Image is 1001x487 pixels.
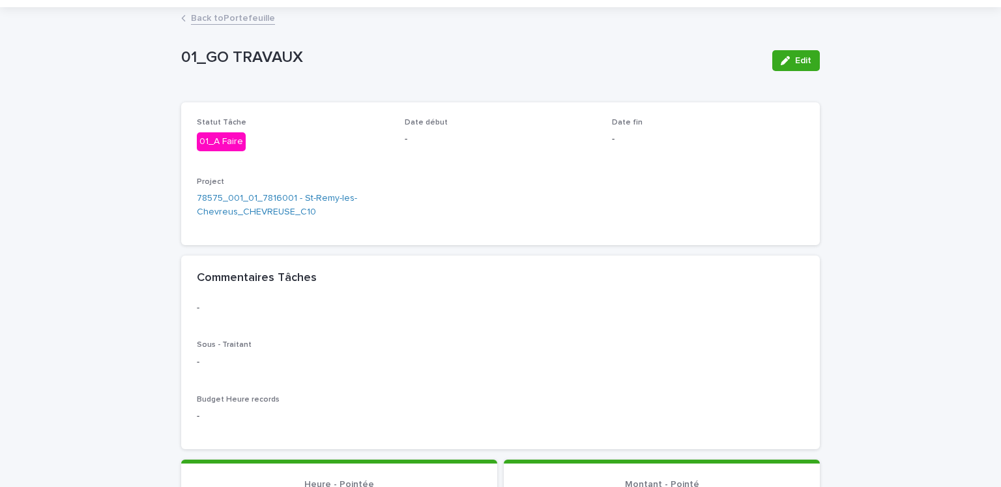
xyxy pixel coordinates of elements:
[197,192,389,219] a: 78575_001_01_7816001 - St-Remy-les-Chevreus_CHEVREUSE_C10
[197,355,804,369] p: -
[197,301,804,315] p: -
[197,132,246,151] div: 01_A Faire
[772,50,820,71] button: Edit
[405,132,597,146] p: -
[405,119,448,126] span: Date début
[181,48,762,67] p: 01_GO TRAVAUX
[197,178,224,186] span: Project
[197,341,252,349] span: Sous - Traitant
[197,271,317,286] h2: Commentaires Tâches
[612,132,804,146] p: -
[197,396,280,404] span: Budget Heure records
[612,119,643,126] span: Date fin
[197,409,804,423] p: -
[191,10,275,25] a: Back toPortefeuille
[795,56,811,65] span: Edit
[197,119,246,126] span: Statut Tâche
